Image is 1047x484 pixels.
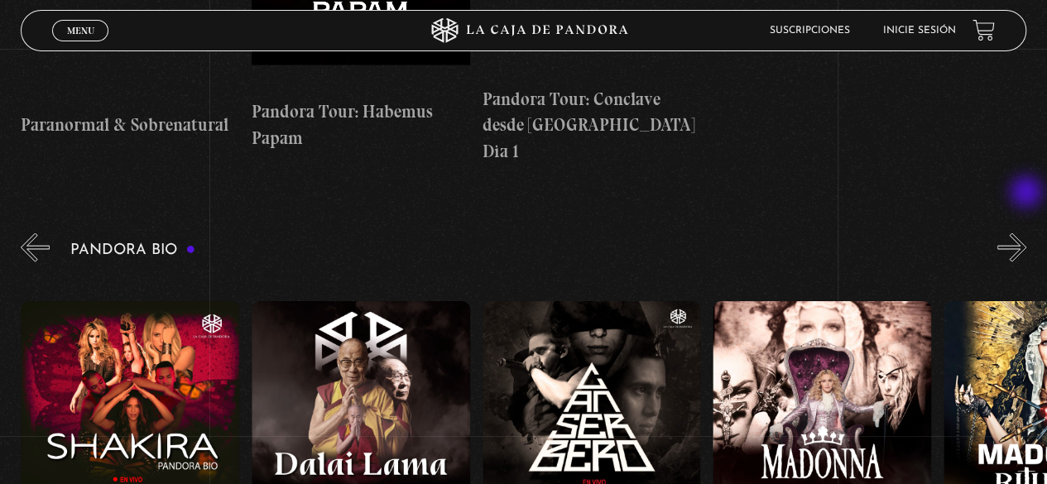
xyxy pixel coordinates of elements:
a: Inicie sesión [883,26,956,36]
h4: Pandora Tour: Habemus Papam [252,98,470,151]
h4: Paranormal & Sobrenatural [21,112,239,138]
button: Next [997,233,1026,262]
h4: Pandora Tour: Conclave desde [GEOGRAPHIC_DATA] Dia 1 [483,86,701,165]
a: Suscripciones [770,26,850,36]
a: View your shopping cart [973,19,995,41]
span: Cerrar [61,39,100,50]
span: Menu [67,26,94,36]
h3: Pandora Bio [70,242,195,258]
button: Previous [21,233,50,262]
